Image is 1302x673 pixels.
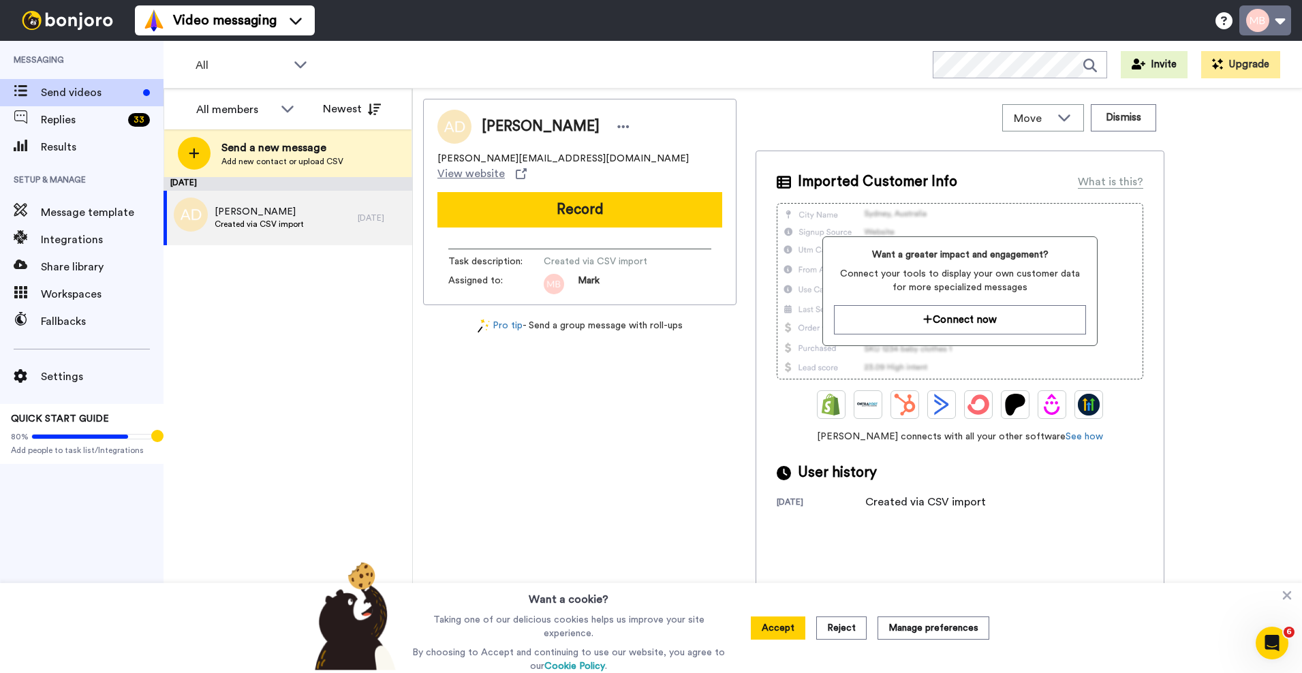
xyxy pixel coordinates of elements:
[878,616,989,640] button: Manage preferences
[834,305,1085,334] button: Connect now
[894,394,916,416] img: Hubspot
[482,116,600,137] span: [PERSON_NAME]
[478,319,490,333] img: magic-wand.svg
[41,259,164,275] span: Share library
[798,463,877,483] span: User history
[448,274,544,294] span: Assigned to:
[423,319,737,333] div: - Send a group message with roll-ups
[174,198,208,232] img: ad.png
[196,57,287,74] span: All
[1284,627,1295,638] span: 6
[437,166,527,182] a: View website
[544,661,605,671] a: Cookie Policy
[221,140,343,156] span: Send a new message
[313,95,391,123] button: Newest
[448,255,544,268] span: Task description :
[1078,174,1143,190] div: What is this?
[437,152,689,166] span: [PERSON_NAME][EMAIL_ADDRESS][DOMAIN_NAME]
[834,267,1085,294] span: Connect your tools to display your own customer data for more specialized messages
[41,232,164,248] span: Integrations
[173,11,277,30] span: Video messaging
[151,430,164,442] div: Tooltip anchor
[1256,627,1288,659] iframe: Intercom live chat
[1041,394,1063,416] img: Drip
[409,613,728,640] p: Taking one of our delicious cookies helps us improve your site experience.
[865,494,986,510] div: Created via CSV import
[221,156,343,167] span: Add new contact or upload CSV
[41,313,164,330] span: Fallbacks
[41,369,164,385] span: Settings
[544,255,673,268] span: Created via CSV import
[41,84,138,101] span: Send videos
[358,213,405,223] div: [DATE]
[215,205,304,219] span: [PERSON_NAME]
[857,394,879,416] img: Ontraport
[437,166,505,182] span: View website
[777,430,1143,443] span: [PERSON_NAME] connects with all your other software
[1121,51,1188,78] button: Invite
[777,497,865,510] div: [DATE]
[437,192,722,228] button: Record
[1201,51,1280,78] button: Upgrade
[544,274,564,294] img: ee0f2f59-ee22-4b0e-b309-bb6c7cc72f27.png
[437,110,471,144] img: Image of Adam Dickinson
[478,319,523,333] a: Pro tip
[11,431,29,442] span: 80%
[128,113,150,127] div: 33
[1004,394,1026,416] img: Patreon
[41,112,123,128] span: Replies
[196,101,274,118] div: All members
[578,274,600,294] span: Mark
[798,172,957,192] span: Imported Customer Info
[820,394,842,416] img: Shopify
[834,248,1085,262] span: Want a greater impact and engagement?
[751,616,805,640] button: Accept
[409,646,728,673] p: By choosing to Accept and continuing to use our website, you agree to our .
[529,583,608,608] h3: Want a cookie?
[1078,394,1100,416] img: GoHighLevel
[11,414,109,424] span: QUICK START GUIDE
[303,561,403,670] img: bear-with-cookie.png
[143,10,165,31] img: vm-color.svg
[11,445,153,456] span: Add people to task list/Integrations
[41,204,164,221] span: Message template
[931,394,952,416] img: ActiveCampaign
[1066,432,1103,441] a: See how
[967,394,989,416] img: ConvertKit
[816,616,867,640] button: Reject
[41,286,164,302] span: Workspaces
[1014,110,1051,127] span: Move
[1091,104,1156,131] button: Dismiss
[164,177,412,191] div: [DATE]
[215,219,304,230] span: Created via CSV import
[16,11,119,30] img: bj-logo-header-white.svg
[41,139,164,155] span: Results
